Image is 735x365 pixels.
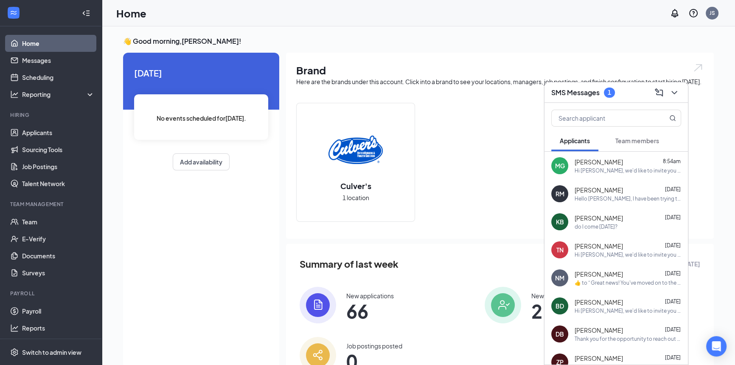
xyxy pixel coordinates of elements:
[531,291,558,300] div: New hires
[22,158,95,175] a: Job Postings
[296,63,704,77] h1: Brand
[575,167,681,174] div: Hi [PERSON_NAME], we'd like to invite you to a meeting with [PERSON_NAME] for Front of House Crew...
[22,69,95,86] a: Scheduling
[556,218,564,226] div: KB
[575,279,681,286] div: ​👍​ to “ Great news! You've moved on to the next stage of the application. We have a few addition...
[665,214,681,221] span: [DATE]
[116,6,146,20] h1: Home
[575,326,623,334] span: [PERSON_NAME]
[575,251,681,258] div: Hi [PERSON_NAME], we'd like to invite you to a meeting with [PERSON_NAME] for Back of House Crew ...
[328,123,383,177] img: Culver's
[575,223,617,230] div: do I come [DATE]?
[10,201,93,208] div: Team Management
[485,287,521,323] img: icon
[10,348,19,357] svg: Settings
[22,264,95,281] a: Surveys
[654,88,664,98] svg: ComposeMessage
[22,35,95,52] a: Home
[560,137,590,144] span: Applicants
[552,110,652,126] input: Search applicant
[555,190,564,198] div: RM
[22,52,95,69] a: Messages
[531,303,558,319] span: 2
[575,186,623,194] span: [PERSON_NAME]
[346,303,394,319] span: 66
[652,86,666,99] button: ComposeMessage
[556,246,564,254] div: TN
[575,158,623,166] span: [PERSON_NAME]
[693,63,704,73] img: open.6027fd2a22e1237b5b06.svg
[575,298,623,306] span: [PERSON_NAME]
[173,153,230,170] button: Add availability
[665,186,681,192] span: [DATE]
[688,8,699,18] svg: QuestionInfo
[706,336,727,357] div: Open Intercom Messenger
[332,181,380,191] h2: Culver's
[669,115,676,122] svg: MagnifyingGlass
[555,161,565,170] div: MG
[82,9,90,17] svg: Collapse
[575,195,681,202] div: Hello [PERSON_NAME], I have been trying to call to set up an interview but have been unable to do...
[575,214,623,222] span: [PERSON_NAME]
[22,348,81,357] div: Switch to admin view
[22,213,95,230] a: Team
[665,242,681,249] span: [DATE]
[575,335,681,342] div: Thank you for the opportunity to reach out I had been looking for work and I did accepted at a po...
[665,298,681,305] span: [DATE]
[555,330,564,338] div: DB
[296,77,704,86] div: Here are the brands under this account. Click into a brand to see your locations, managers, job p...
[575,270,623,278] span: [PERSON_NAME]
[551,88,600,97] h3: SMS Messages
[665,326,681,333] span: [DATE]
[346,291,394,300] div: New applications
[157,113,246,123] span: No events scheduled for [DATE] .
[575,307,681,314] div: Hi [PERSON_NAME], we'd like to invite you to a meeting with [PERSON_NAME] for Front of House Crew...
[608,89,611,96] div: 1
[22,175,95,192] a: Talent Network
[300,287,336,323] img: icon
[669,88,679,98] svg: ChevronDown
[555,274,564,282] div: NM
[663,158,681,164] span: 8:54am
[615,137,659,144] span: Team members
[665,354,681,361] span: [DATE]
[575,354,623,362] span: [PERSON_NAME]
[9,8,18,17] svg: WorkstreamLogo
[10,290,93,297] div: Payroll
[342,193,369,202] span: 1 location
[575,242,623,250] span: [PERSON_NAME]
[10,111,93,119] div: Hiring
[22,124,95,141] a: Applicants
[10,90,19,99] svg: Analysis
[22,90,95,99] div: Reporting
[22,320,95,337] a: Reports
[346,342,402,350] div: Job postings posted
[123,37,714,46] h3: 👋 Good morning, [PERSON_NAME] !
[22,141,95,158] a: Sourcing Tools
[22,303,95,320] a: Payroll
[670,8,680,18] svg: Notifications
[134,66,268,79] span: [DATE]
[555,302,564,310] div: BD
[710,9,715,17] div: JS
[665,270,681,277] span: [DATE]
[668,86,681,99] button: ChevronDown
[22,247,95,264] a: Documents
[300,257,398,272] span: Summary of last week
[22,230,95,247] a: E-Verify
